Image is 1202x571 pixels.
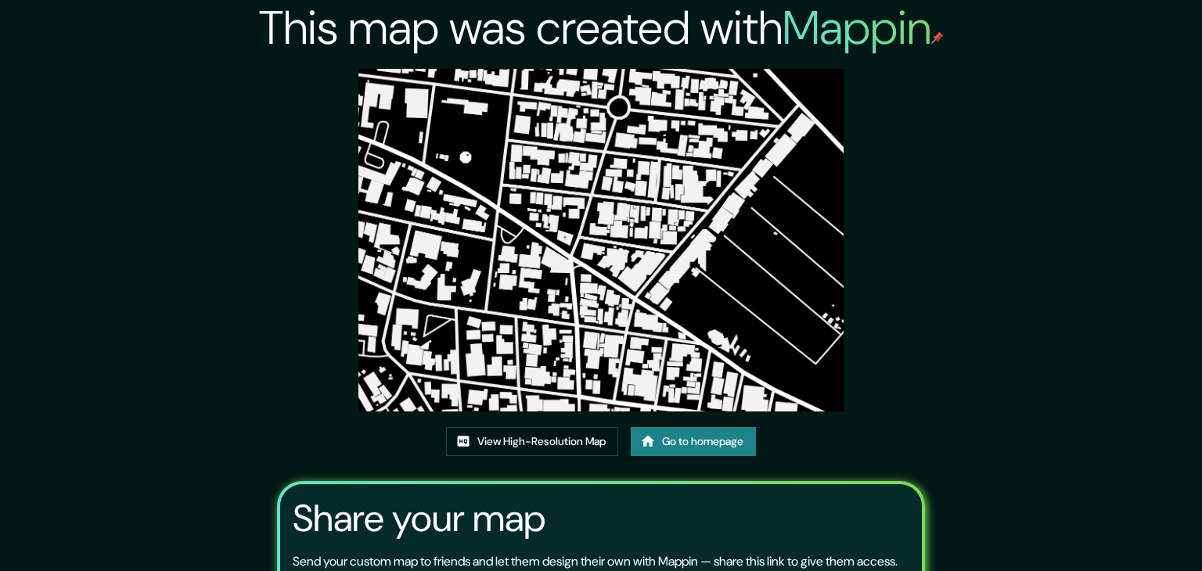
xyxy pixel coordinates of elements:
img: mappin-pin [931,31,944,44]
p: Send your custom map to friends and let them design their own with Mappin — share this link to gi... [293,552,898,571]
iframe: Help widget launcher [1063,510,1185,554]
a: View High-Resolution Map [446,427,618,456]
a: Go to homepage [631,427,756,456]
h3: Share your map [293,497,545,540]
img: created-map [358,69,843,411]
